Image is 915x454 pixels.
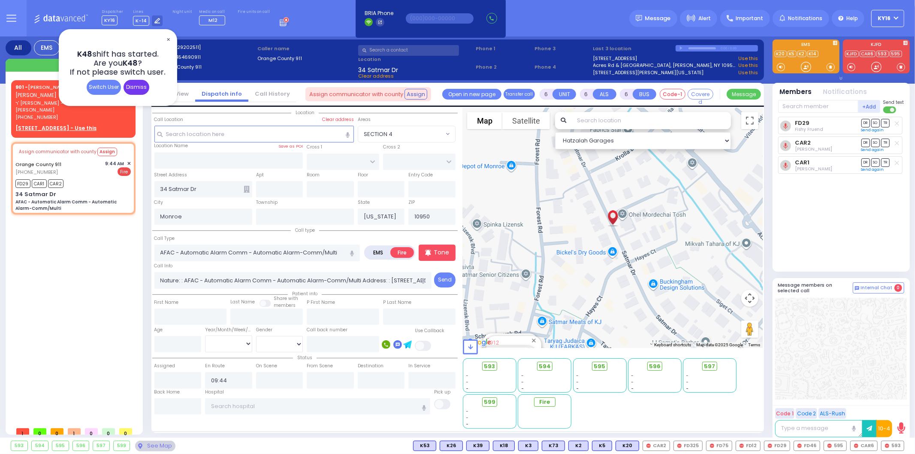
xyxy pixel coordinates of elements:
[594,362,606,371] span: 595
[795,159,809,166] a: CAR1
[616,441,639,451] div: BLS
[736,15,763,22] span: Important
[883,106,897,114] label: Turn off text
[413,441,436,451] div: BLS
[238,9,270,15] label: Fire units on call
[358,116,371,123] label: Areas
[307,327,347,333] label: Call back number
[871,158,880,166] span: SO
[643,441,670,451] div: CAR2
[660,89,685,100] button: Code-1
[794,441,820,451] div: FD46
[415,327,444,334] label: Use Callback
[405,89,427,99] button: Assign
[51,428,63,435] span: 0
[636,15,642,21] img: message.svg
[154,327,163,333] label: Age
[440,441,463,451] div: K26
[466,441,489,451] div: K39
[440,441,463,451] div: BLS
[861,285,893,291] span: Internal Chat
[15,84,28,91] span: 901 -
[738,55,758,62] a: Use this
[649,362,661,371] span: 596
[124,80,149,95] div: Dismiss
[521,379,524,385] span: -
[673,441,703,451] div: FD325
[788,51,797,57] a: K5
[688,89,713,100] button: Covered
[853,282,904,294] button: Internal Chat 0
[11,441,27,451] div: 593
[413,441,436,451] div: K53
[322,116,354,123] label: Clear address
[257,45,355,52] label: Caller name
[205,327,252,333] div: Year/Month/Week/Day
[256,363,277,369] label: On Scene
[15,190,56,199] div: 34 Satmar Dr
[19,148,97,155] span: Assign communicator with county
[106,160,124,167] span: 9:44 AM
[169,44,201,51] span: [0929202511]
[778,100,858,113] input: Search member
[133,16,149,26] span: K-14
[154,116,184,123] label: Call Location
[788,15,822,22] span: Notifications
[593,62,736,69] a: Acres Rd & [GEOGRAPHIC_DATA], [PERSON_NAME], NY 10950, [GEOGRAPHIC_DATA]
[571,112,731,129] input: Search location
[248,90,296,98] a: Call History
[502,112,550,129] button: Show satellite imagery
[466,415,469,421] span: -
[861,127,884,133] a: Send again
[307,299,335,306] label: P First Name
[358,126,456,142] span: SECTION 4
[85,428,98,435] span: 0
[434,272,456,288] button: Send
[408,172,433,179] label: Entry Code
[15,84,69,91] a: [PERSON_NAME]
[883,99,904,106] span: Send text
[467,112,502,129] button: Show street map
[154,126,354,142] input: Search location here
[773,42,840,48] label: EMS
[861,139,870,147] span: DR
[408,363,430,369] label: In Service
[526,334,535,342] button: Close
[878,15,891,22] span: KY16
[535,64,590,71] span: Phone 4
[358,56,473,63] label: Location
[797,444,802,448] img: red-radio-icon.svg
[102,15,118,25] span: KY16
[704,362,716,371] span: 597
[154,199,163,206] label: City
[592,441,612,451] div: K5
[157,64,255,71] label: Orange County 911
[466,441,489,451] div: BLS
[291,227,319,233] span: Call type
[493,441,515,451] div: K18
[824,441,847,451] div: 595
[165,35,172,45] span: ✕
[795,146,832,152] span: Isaac Friedman
[871,139,880,147] span: SO
[278,143,303,149] label: Save as POI
[843,42,910,48] label: KJFD
[568,441,589,451] div: BLS
[646,444,651,448] img: red-radio-icon.svg
[52,441,69,451] div: 595
[518,441,538,451] div: K3
[293,354,317,361] span: Status
[807,51,818,57] a: K14
[741,290,758,307] button: Map camera controls
[796,408,817,419] button: Code 2
[15,169,58,176] span: [PHONE_NUMBER]
[736,441,761,451] div: FD12
[93,441,109,451] div: 597
[358,199,370,206] label: State
[698,15,711,22] span: Alert
[795,139,811,146] a: CAR2
[15,91,57,99] span: [PERSON_NAME]
[553,89,576,100] button: UNIT
[364,130,393,139] span: SECTION 4
[855,286,859,291] img: comment-alt.png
